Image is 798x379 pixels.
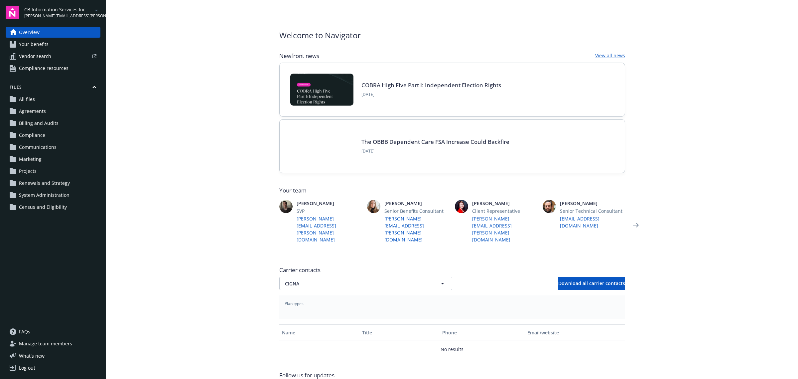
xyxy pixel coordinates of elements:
span: Overview [19,27,40,38]
a: Your benefits [6,39,100,50]
div: Phone [442,329,522,336]
p: No results [441,346,464,353]
span: Senior Technical Consultant [560,207,625,214]
span: Manage team members [19,338,72,349]
div: Log out [19,363,35,373]
a: Overview [6,27,100,38]
div: Name [282,329,357,336]
button: What's new [6,352,55,359]
img: navigator-logo.svg [6,6,19,19]
div: Title [362,329,437,336]
button: CB Information Services Inc[PERSON_NAME][EMAIL_ADDRESS][PERSON_NAME][DOMAIN_NAME]arrowDropDown [24,6,100,19]
span: Plan types [285,301,620,307]
span: [DATE] [361,92,501,98]
img: BLOG-Card Image - Compliance - COBRA High Five Pt 1 07-18-25.jpg [290,74,353,106]
span: Your benefits [19,39,49,50]
span: CIGNA [285,280,423,287]
button: Download all carrier contacts [558,277,625,290]
span: - [285,307,620,314]
a: COBRA High Five Part I: Independent Election Rights [361,81,501,89]
span: Compliance resources [19,63,68,74]
a: [PERSON_NAME][EMAIL_ADDRESS][PERSON_NAME][DOMAIN_NAME] [297,215,362,243]
span: Welcome to Navigator [279,29,361,41]
span: All files [19,94,35,105]
button: Title [359,324,440,340]
a: System Administration [6,190,100,200]
a: [PERSON_NAME][EMAIL_ADDRESS][PERSON_NAME][DOMAIN_NAME] [384,215,450,243]
span: Carrier contacts [279,266,625,274]
span: Download all carrier contacts [558,280,625,286]
a: Census and Eligibility [6,202,100,212]
a: Compliance resources [6,63,100,74]
span: Vendor search [19,51,51,62]
img: photo [455,200,468,213]
a: Projects [6,166,100,177]
span: SVP [297,207,362,214]
span: Senior Benefits Consultant [384,207,450,214]
span: [DATE] [361,148,509,154]
button: Phone [440,324,525,340]
span: Census and Eligibility [19,202,67,212]
span: System Administration [19,190,69,200]
div: Email/website [527,329,622,336]
a: All files [6,94,100,105]
a: [EMAIL_ADDRESS][DOMAIN_NAME] [560,215,625,229]
a: FAQs [6,326,100,337]
a: Renewals and Strategy [6,178,100,189]
img: photo [279,200,293,213]
img: photo [543,200,556,213]
a: Vendor search [6,51,100,62]
a: Agreements [6,106,100,117]
span: Marketing [19,154,42,165]
span: FAQs [19,326,30,337]
span: Your team [279,187,625,194]
span: Projects [19,166,37,177]
span: [PERSON_NAME][EMAIL_ADDRESS][PERSON_NAME][DOMAIN_NAME] [24,13,92,19]
span: [PERSON_NAME] [297,200,362,207]
a: Marketing [6,154,100,165]
a: Next [630,220,641,230]
a: Manage team members [6,338,100,349]
a: Compliance [6,130,100,141]
a: Communications [6,142,100,153]
span: Newfront news [279,52,319,60]
span: [PERSON_NAME] [472,200,537,207]
span: CB Information Services Inc [24,6,92,13]
button: Email/website [525,324,625,340]
span: Agreements [19,106,46,117]
a: Billing and Audits [6,118,100,129]
button: CIGNA [279,277,452,290]
a: The OBBB Dependent Care FSA Increase Could Backfire [361,138,509,146]
button: Name [279,324,359,340]
span: Client Representative [472,207,537,214]
span: Billing and Audits [19,118,59,129]
a: View all news [595,52,625,60]
span: Compliance [19,130,45,141]
span: Communications [19,142,57,153]
span: [PERSON_NAME] [384,200,450,207]
span: [PERSON_NAME] [560,200,625,207]
a: arrowDropDown [92,6,100,14]
span: What ' s new [19,352,45,359]
a: [PERSON_NAME][EMAIL_ADDRESS][PERSON_NAME][DOMAIN_NAME] [472,215,537,243]
img: photo [367,200,380,213]
button: Files [6,84,100,93]
img: BLOG-Card Image - Compliance - OBBB Dep Care FSA - 08-01-25.jpg [290,130,353,162]
span: Renewals and Strategy [19,178,70,189]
